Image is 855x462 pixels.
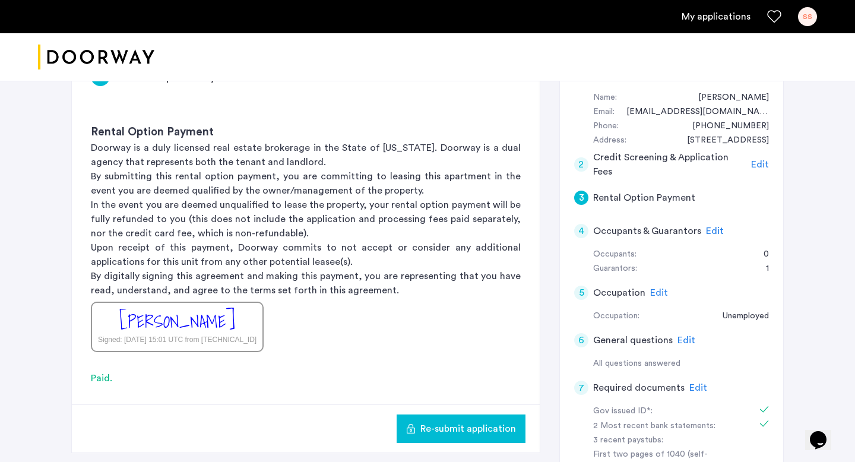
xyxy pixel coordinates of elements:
div: +19047283860 [680,119,769,134]
div: 3 [574,191,588,205]
span: Edit [706,226,724,236]
div: Email: [593,105,615,119]
a: My application [682,10,750,24]
div: 6 [574,333,588,347]
div: 5 [574,286,588,300]
div: 8886 Canopy Oaks Drive [675,134,769,148]
span: Re-submit application [420,422,516,436]
span: Edit [751,160,769,169]
div: Gov issued ID*: [593,404,743,419]
div: Occupants: [593,248,636,262]
div: Occupation: [593,309,639,324]
p: Upon receipt of this payment, Doorway commits to not accept or consider any additional applicatio... [91,241,521,269]
div: [PERSON_NAME] [119,309,235,334]
img: logo [38,35,154,80]
h3: Rental Option Payment [91,124,521,141]
span: Edit [677,336,695,345]
div: 3 recent paystubs: [593,433,743,448]
a: Favorites [767,10,781,24]
p: By digitally signing this agreement and making this payment, you are representing that you have r... [91,269,521,298]
span: Edit [650,288,668,298]
span: Edit [689,383,707,393]
div: Guarantors: [593,262,637,276]
h5: Rental Option Payment [593,191,695,205]
h5: Occupation [593,286,645,300]
h5: Occupants & Guarantors [593,224,701,238]
div: 1 [754,262,769,276]
h5: Credit Screening & Application Fees [593,150,747,179]
div: Unemployed [711,309,769,324]
div: sudarsindhum@gmail.com [615,105,769,119]
a: Cazamio logo [38,35,154,80]
div: 2 [574,157,588,172]
div: Signed: [DATE] 15:01 UTC from [TECHNICAL_ID] [98,334,256,345]
button: button [397,414,525,443]
div: 2 Most recent bank statements: [593,419,743,433]
div: Paid. [91,371,521,385]
div: Phone: [593,119,619,134]
div: 4 [574,224,588,238]
div: SS [798,7,817,26]
p: Doorway is a duly licensed real estate brokerage in the State of [US_STATE]. Doorway is a dual ag... [91,141,521,169]
h5: Required documents [593,381,685,395]
div: All questions answered [593,357,769,371]
p: By submitting this rental option payment, you are committing to leasing this apartment in the eve... [91,169,521,198]
div: Sudarshan Sindhuvalli [686,91,769,105]
h5: General questions [593,333,673,347]
p: In the event you are deemed unqualified to lease the property, your rental option payment will be... [91,198,521,241]
div: 7 [574,381,588,395]
div: 0 [752,248,769,262]
div: Address: [593,134,626,148]
iframe: chat widget [805,414,843,450]
div: Name: [593,91,617,105]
